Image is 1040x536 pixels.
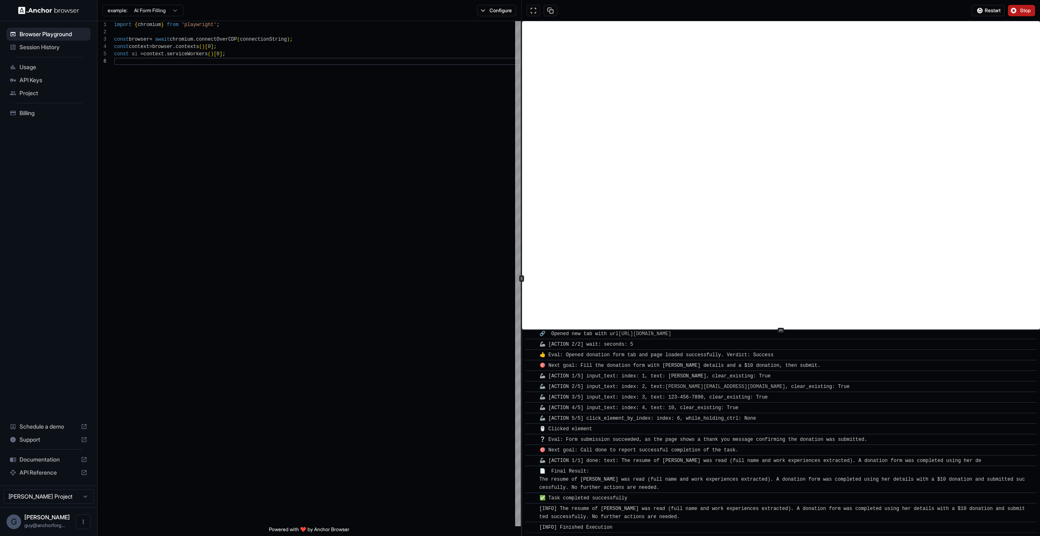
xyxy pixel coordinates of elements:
span: = [149,37,152,42]
span: 📄 Final Result: The resume of [PERSON_NAME] was read (full name and work experiences extracted). ... [539,468,1025,490]
span: 🦾 [ACTION 1/5] input_text: index: 1, text: [PERSON_NAME], clear_existing: True [539,373,771,379]
span: ​ [529,372,533,380]
span: ​ [529,414,533,423]
span: Browser Playground [19,30,87,38]
div: API Keys [6,74,91,87]
span: 0 [208,44,210,50]
img: Anchor Logo [18,7,79,14]
span: ( [237,37,240,42]
span: ] [219,51,222,57]
div: 4 [97,43,106,50]
span: ; [290,37,292,42]
span: const [114,51,129,57]
span: context [129,44,149,50]
span: const [114,37,129,42]
div: Browser Playground [6,28,91,41]
span: 👍 Eval: Opened donation form tab and page loaded successfully. Verdict: Success [539,352,774,358]
a: [PERSON_NAME][EMAIL_ADDRESS][DOMAIN_NAME] [665,384,785,390]
span: Stop [1020,7,1031,14]
span: API Keys [19,76,87,84]
span: ✅ Task completed successfully [539,495,628,501]
div: Support [6,433,91,446]
span: contexts [175,44,199,50]
span: connectionString [240,37,287,42]
span: = [141,51,143,57]
button: Open in full screen [526,5,540,16]
span: ] [211,44,214,50]
span: ​ [529,425,533,433]
div: Schedule a demo [6,420,91,433]
span: browser [152,44,173,50]
span: ​ [529,340,533,349]
span: ; [217,22,219,28]
span: ( [208,51,210,57]
span: const [114,44,129,50]
span: 🔗 Opened new tab with url [539,331,674,337]
span: chromium [170,37,193,42]
span: ​ [529,383,533,391]
span: chromium [138,22,161,28]
button: Stop [1008,5,1035,16]
span: 🎯 Next goal: Fill the donation form with [PERSON_NAME] details and a $10 donation, then submit. [539,363,821,368]
span: 'playwright' [182,22,217,28]
span: 🦾 [ACTION 2/2] wait: seconds: 5 [539,342,633,347]
div: 5 [97,50,106,58]
div: G [6,514,21,529]
span: ; [223,51,225,57]
span: [ [214,51,217,57]
span: connectOverCDP [196,37,237,42]
span: Session History [19,43,87,51]
div: 2 [97,28,106,36]
span: guy@anchorforge.io [24,522,65,528]
span: ​ [529,436,533,444]
span: Support [19,436,78,444]
span: 0 [217,51,219,57]
span: Project [19,89,87,97]
span: ​ [529,351,533,359]
div: Session History [6,41,91,54]
span: ​ [529,393,533,401]
div: API Reference [6,466,91,479]
span: 🦾 [ACTION 5/5] click_element_by_index: index: 6, while_holding_ctrl: None [539,416,756,421]
span: . [173,44,175,50]
span: 🖱️ Clicked element [539,426,592,432]
span: 🦾 [ACTION 2/5] input_text: index: 2, text: , clear_existing: True [539,384,850,390]
span: ​ [529,362,533,370]
span: { [134,22,137,28]
span: ​ [529,505,533,513]
span: ​ [529,523,533,532]
span: Restart [985,7,1001,14]
span: Powered with ❤️ by Anchor Browser [269,526,349,536]
span: serviceWorkers [167,51,208,57]
span: ai [132,51,137,57]
button: Restart [971,5,1005,16]
span: await [155,37,170,42]
span: ​ [529,494,533,502]
span: ​ [529,404,533,412]
span: import [114,22,132,28]
span: [INFO] Finished Execution [539,525,613,530]
span: 🦾 [ACTION 1/1] done: text: The resume of [PERSON_NAME] was read (full name and work experiences e... [539,458,981,464]
span: . [193,37,196,42]
span: 🦾 [ACTION 3/5] input_text: index: 3, text: 123-456-7890, clear_existing: True [539,394,768,400]
span: from [167,22,179,28]
div: Billing [6,107,91,120]
div: 6 [97,58,106,65]
div: Usage [6,61,91,74]
span: ) [287,37,290,42]
span: ) [202,44,205,50]
span: API Reference [19,468,78,477]
div: Documentation [6,453,91,466]
span: ​ [529,330,533,338]
span: ; [214,44,217,50]
span: . [164,51,167,57]
span: ❔ Eval: Form submission succeeded, as the page shows a thank you message confirming the donation ... [539,437,867,442]
button: Copy session ID [544,5,557,16]
span: ​ [529,446,533,454]
div: Project [6,87,91,100]
span: Usage [19,63,87,71]
span: Schedule a demo [19,423,78,431]
span: 🎯 Next goal: Call done to report successful completion of the task. [539,447,739,453]
div: 1 [97,21,106,28]
span: ) [211,51,214,57]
